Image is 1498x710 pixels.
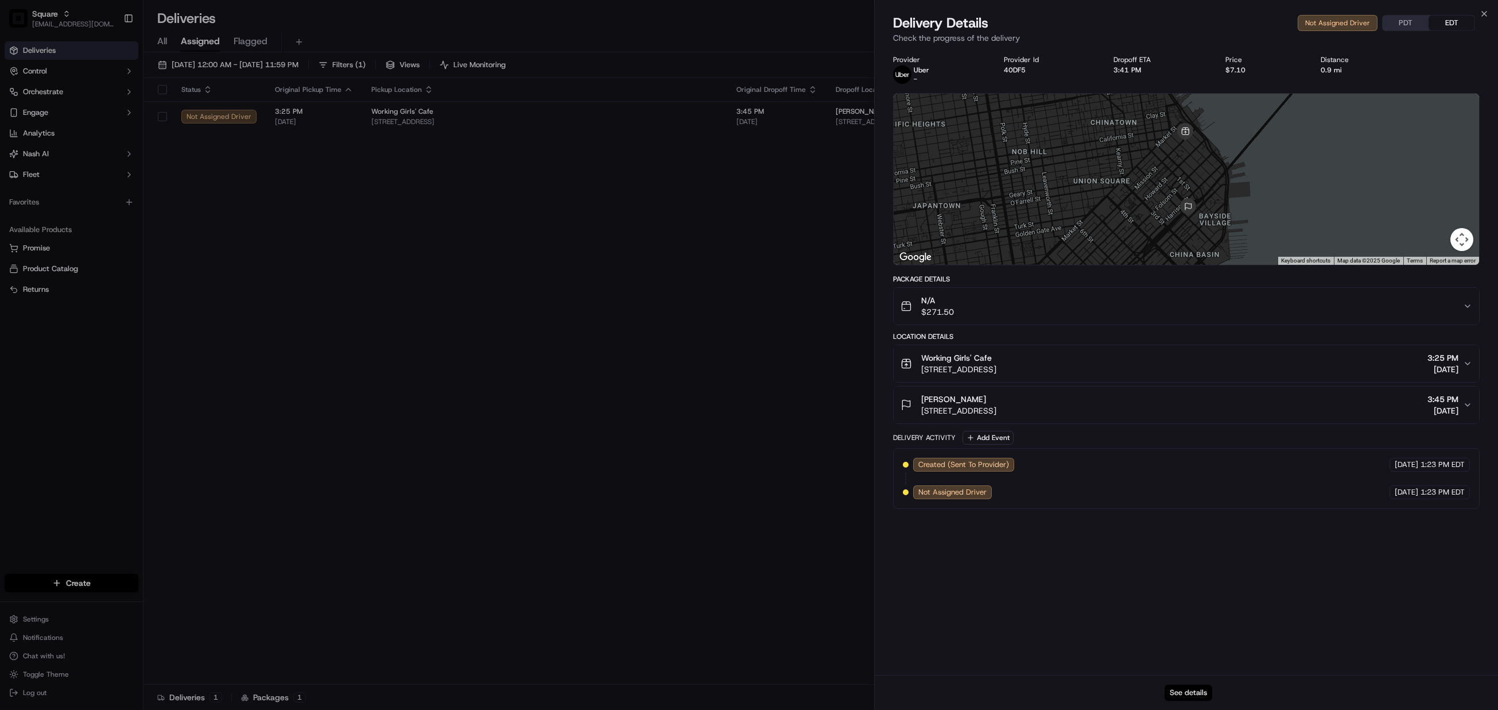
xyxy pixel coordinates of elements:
div: We're available if you need us! [39,122,145,131]
div: 💻 [97,168,106,177]
img: Google [897,250,934,265]
a: Open this area in Google Maps (opens a new window) [897,250,934,265]
span: [DATE] [1427,405,1458,416]
p: Uber [914,65,929,75]
input: Got a question? Start typing here... [30,75,207,87]
div: Provider Id [1004,55,1095,64]
span: Not Assigned Driver [918,487,987,497]
span: Working Girls' Cafe [921,352,992,364]
div: Price [1225,55,1302,64]
div: Delivery Activity [893,433,956,442]
div: 0.9 mi [1321,65,1405,75]
button: Start new chat [195,114,209,128]
img: 1736555255976-a54dd68f-1ca7-489b-9aae-adbdc363a1c4 [11,110,32,131]
span: [STREET_ADDRESS] [921,364,996,375]
button: Map camera controls [1450,228,1473,251]
div: Distance [1321,55,1405,64]
span: $271.50 [921,306,954,318]
span: 3:25 PM [1427,352,1458,364]
button: [PERSON_NAME][STREET_ADDRESS]3:45 PM[DATE] [894,387,1480,423]
img: Nash [11,12,34,35]
span: [DATE] [1427,364,1458,375]
button: 40DF5 [1004,65,1026,75]
a: Powered byPylon [81,195,139,204]
div: Location Details [893,332,1480,341]
button: Add Event [963,431,1014,445]
button: N/A$271.50 [894,288,1480,325]
span: 1:23 PM EDT [1421,460,1465,470]
div: Start new chat [39,110,188,122]
span: Delivery Details [893,14,988,32]
a: Terms (opens in new tab) [1407,257,1423,264]
button: Keyboard shortcuts [1281,257,1330,265]
div: 3:41 PM [1113,65,1207,75]
div: $7.10 [1225,65,1302,75]
img: uber-new-logo.jpeg [893,65,911,84]
span: Created (Sent To Provider) [918,460,1009,470]
span: Pylon [114,195,139,204]
p: Check the progress of the delivery [893,32,1480,44]
span: N/A [921,295,954,306]
a: Report a map error [1430,257,1476,264]
span: 1:23 PM EDT [1421,487,1465,497]
span: [DATE] [1395,460,1418,470]
div: Package Details [893,275,1480,284]
div: Provider [893,55,985,64]
a: 💻API Documentation [92,163,189,183]
span: 3:45 PM [1427,393,1458,405]
button: Working Girls' Cafe[STREET_ADDRESS]3:25 PM[DATE] [894,345,1480,382]
span: - [914,75,917,84]
button: PDT [1383,16,1429,30]
span: [STREET_ADDRESS] [921,405,996,416]
span: API Documentation [108,167,184,179]
span: [PERSON_NAME] [921,393,986,405]
div: 📗 [11,168,21,177]
a: 📗Knowledge Base [7,163,92,183]
span: Knowledge Base [23,167,88,179]
button: EDT [1429,16,1474,30]
span: [DATE] [1395,487,1418,497]
div: Dropoff ETA [1113,55,1207,64]
span: Map data ©2025 Google [1337,257,1400,264]
button: See details [1165,685,1212,701]
p: Welcome 👋 [11,47,209,65]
